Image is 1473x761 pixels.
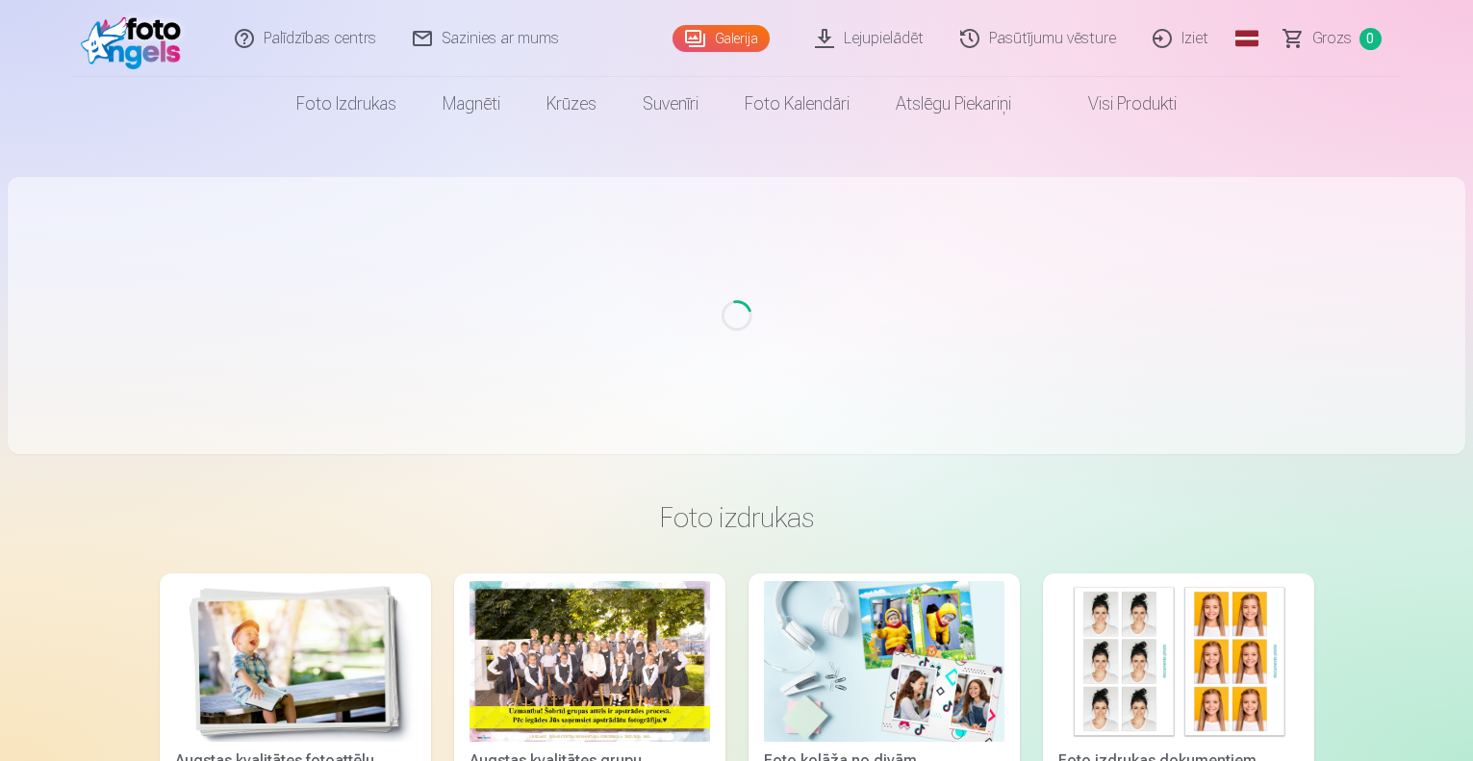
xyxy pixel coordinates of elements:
[873,77,1034,131] a: Atslēgu piekariņi
[722,77,873,131] a: Foto kalendāri
[1312,27,1352,50] span: Grozs
[273,77,419,131] a: Foto izdrukas
[1359,28,1382,50] span: 0
[1034,77,1200,131] a: Visi produkti
[175,500,1299,535] h3: Foto izdrukas
[523,77,620,131] a: Krūzes
[764,581,1004,742] img: Foto kolāža no divām fotogrāfijām
[81,8,191,69] img: /fa1
[673,25,770,52] a: Galerija
[1058,581,1299,742] img: Foto izdrukas dokumentiem
[620,77,722,131] a: Suvenīri
[419,77,523,131] a: Magnēti
[175,581,416,742] img: Augstas kvalitātes fotoattēlu izdrukas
